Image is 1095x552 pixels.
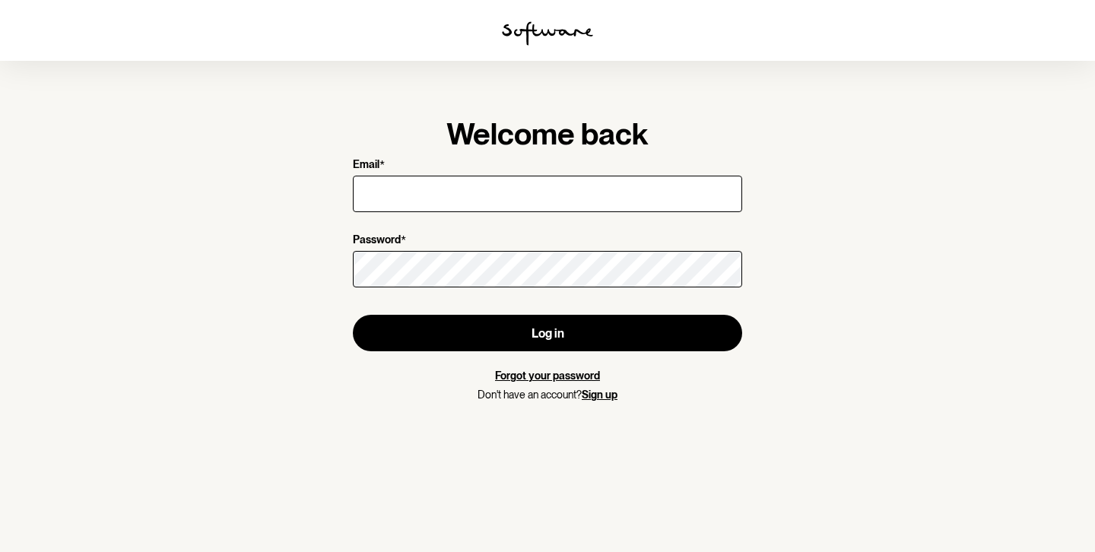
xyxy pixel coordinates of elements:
[502,21,593,46] img: software logo
[353,389,742,401] p: Don't have an account?
[495,370,600,382] a: Forgot your password
[582,389,617,401] a: Sign up
[353,116,742,152] h1: Welcome back
[353,158,379,173] p: Email
[353,315,742,351] button: Log in
[353,233,401,248] p: Password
